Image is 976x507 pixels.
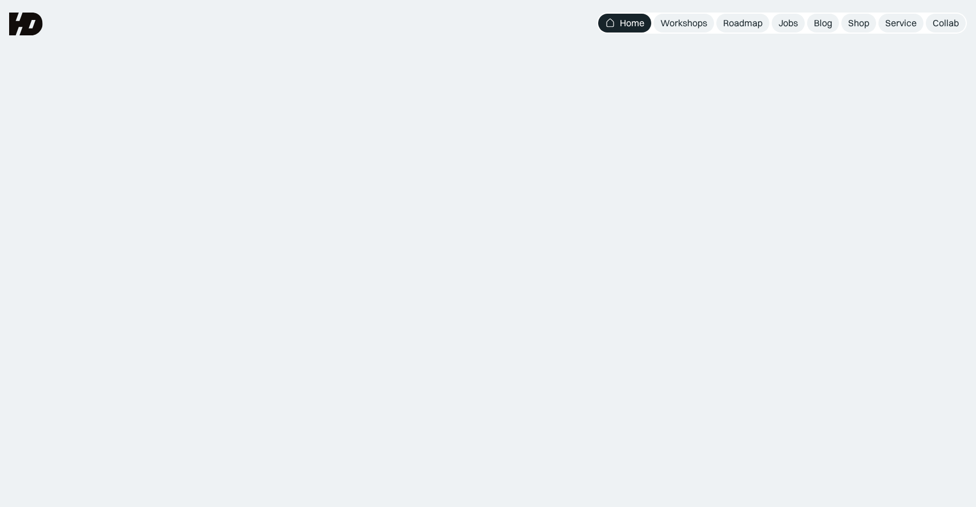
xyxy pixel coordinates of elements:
[620,17,644,29] div: Home
[772,14,805,33] a: Jobs
[848,17,869,29] div: Shop
[723,17,763,29] div: Roadmap
[841,14,876,33] a: Shop
[716,14,769,33] a: Roadmap
[598,14,651,33] a: Home
[779,17,798,29] div: Jobs
[814,17,832,29] div: Blog
[885,17,917,29] div: Service
[654,14,714,33] a: Workshops
[807,14,839,33] a: Blog
[878,14,923,33] a: Service
[926,14,966,33] a: Collab
[660,17,707,29] div: Workshops
[933,17,959,29] div: Collab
